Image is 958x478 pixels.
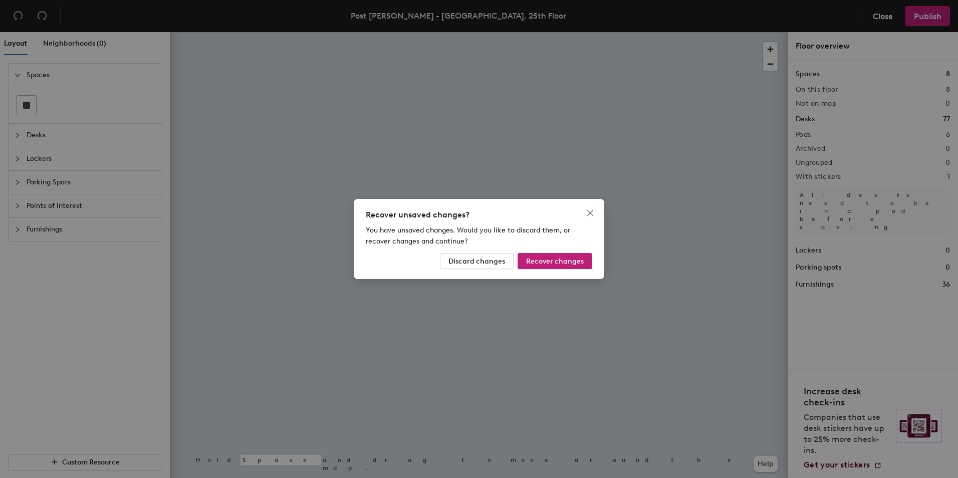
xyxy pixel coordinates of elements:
span: Discard changes [448,257,505,266]
div: Recover unsaved changes? [366,209,592,221]
span: You have unsaved changes. Would you like to discard them, or recover changes and continue? [366,226,570,246]
button: Recover changes [518,253,592,269]
span: close [586,209,594,217]
span: Close [582,209,598,217]
button: Discard changes [440,253,514,269]
button: Close [582,205,598,221]
span: Recover changes [526,257,584,266]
